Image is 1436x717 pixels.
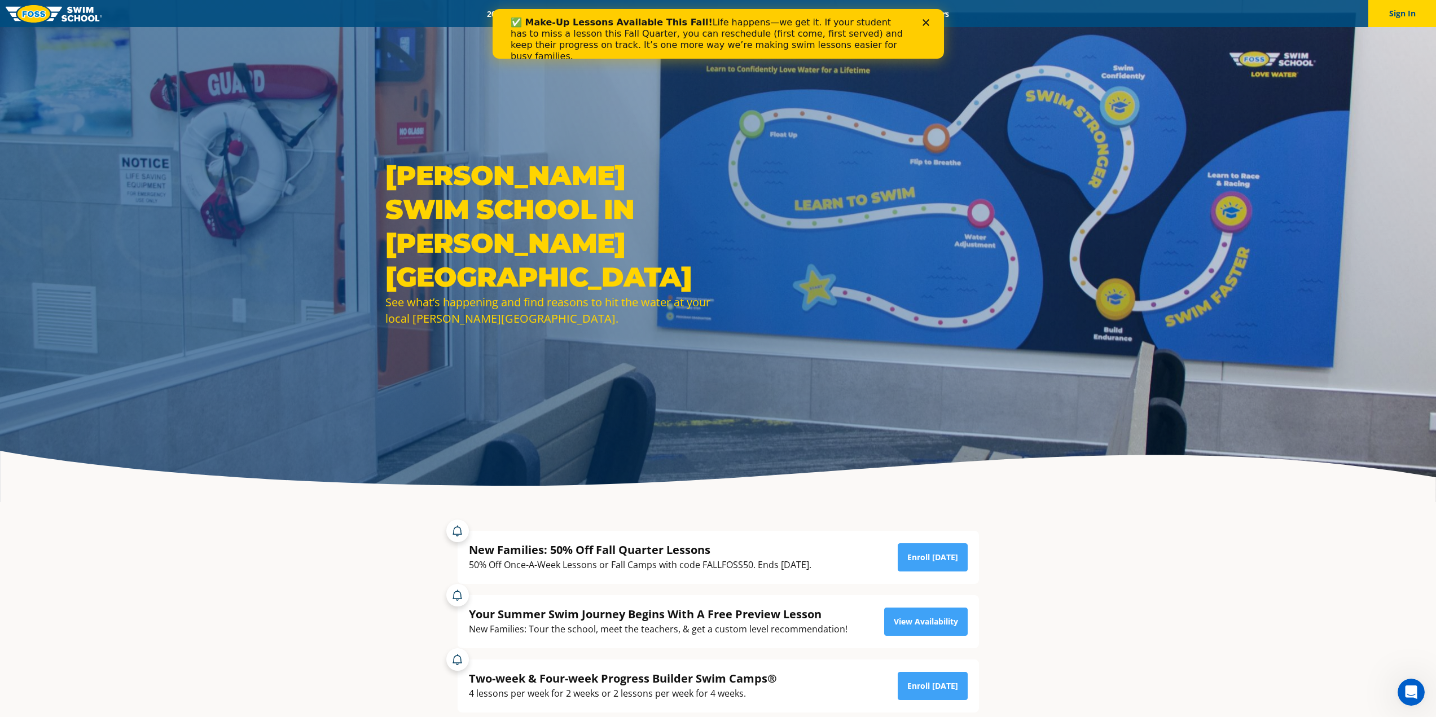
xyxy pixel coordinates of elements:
div: Your Summer Swim Journey Begins With A Free Preview Lesson [469,606,847,622]
div: Two-week & Four-week Progress Builder Swim Camps® [469,671,777,686]
div: Life happens—we get it. If your student has to miss a lesson this Fall Quarter, you can reschedul... [18,8,415,53]
div: Close [430,10,441,17]
a: Enroll [DATE] [898,543,968,571]
div: New Families: Tour the school, meet the teachers, & get a custom level recommendation! [469,622,847,637]
a: 2025 Calendar [477,8,548,19]
a: Careers [912,8,959,19]
div: 50% Off Once-A-Week Lessons or Fall Camps with code FALLFOSS50. Ends [DATE]. [469,557,811,573]
iframe: Intercom live chat banner [493,9,944,59]
a: Enroll [DATE] [898,672,968,700]
img: FOSS Swim School Logo [6,5,102,23]
iframe: Intercom live chat [1398,679,1425,706]
a: View Availability [884,608,968,636]
div: 4 lessons per week for 2 weeks or 2 lessons per week for 4 weeks. [469,686,777,701]
a: Swim Path® Program [595,8,694,19]
div: See what’s happening and find reasons to hit the water at your local [PERSON_NAME][GEOGRAPHIC_DATA]. [385,294,713,327]
a: About FOSS [694,8,757,19]
h1: [PERSON_NAME] Swim School in [PERSON_NAME][GEOGRAPHIC_DATA] [385,159,713,294]
a: Blog [876,8,912,19]
b: ✅ Make-Up Lessons Available This Fall! [18,8,220,19]
a: Swim Like [PERSON_NAME] [757,8,877,19]
div: New Families: 50% Off Fall Quarter Lessons [469,542,811,557]
a: Schools [548,8,595,19]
